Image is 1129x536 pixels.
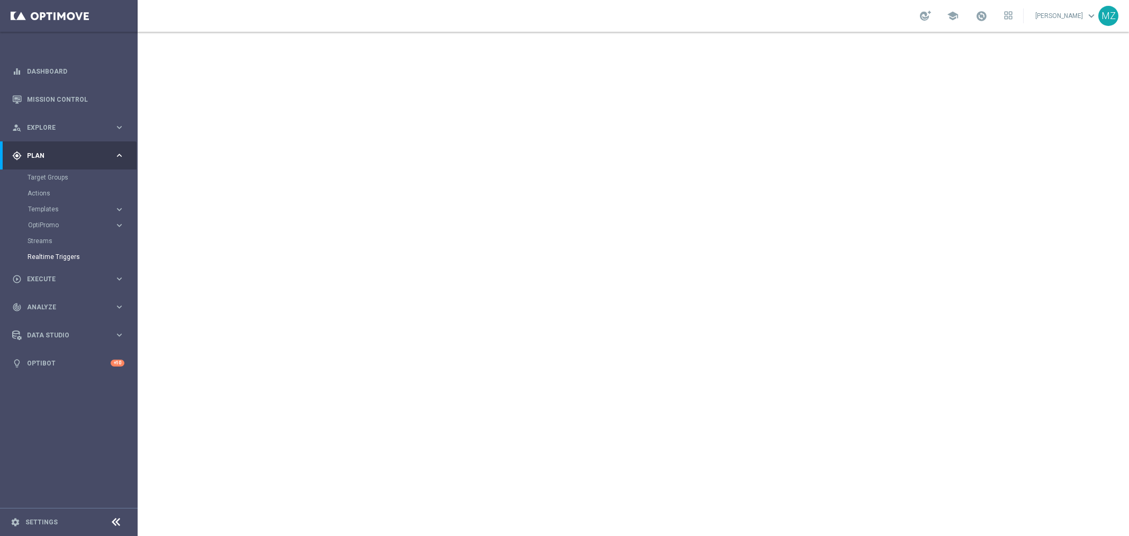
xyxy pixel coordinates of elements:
[1086,10,1097,22] span: keyboard_arrow_down
[12,359,125,368] button: lightbulb Optibot +10
[114,274,124,284] i: keyboard_arrow_right
[28,206,114,212] div: Templates
[27,85,124,113] a: Mission Control
[12,57,124,85] div: Dashboard
[114,204,124,215] i: keyboard_arrow_right
[27,57,124,85] a: Dashboard
[12,349,124,377] div: Optibot
[27,124,114,131] span: Explore
[28,249,137,265] div: Realtime Triggers
[28,205,125,213] button: Templates keyboard_arrow_right
[28,169,137,185] div: Target Groups
[12,151,114,160] div: Plan
[28,233,137,249] div: Streams
[27,332,114,338] span: Data Studio
[12,302,22,312] i: track_changes
[12,359,22,368] i: lightbulb
[12,275,125,283] button: play_circle_outline Execute keyboard_arrow_right
[27,349,111,377] a: Optibot
[28,221,125,229] button: OptiPromo keyboard_arrow_right
[28,253,110,261] a: Realtime Triggers
[12,274,114,284] div: Execute
[28,237,110,245] a: Streams
[114,122,124,132] i: keyboard_arrow_right
[12,151,22,160] i: gps_fixed
[947,10,959,22] span: school
[28,222,104,228] span: OptiPromo
[25,519,58,525] a: Settings
[28,189,110,198] a: Actions
[111,360,124,367] div: +10
[114,302,124,312] i: keyboard_arrow_right
[1034,8,1098,24] a: [PERSON_NAME]keyboard_arrow_down
[12,123,125,132] button: person_search Explore keyboard_arrow_right
[12,123,114,132] div: Explore
[12,95,125,104] button: Mission Control
[12,85,124,113] div: Mission Control
[28,173,110,182] a: Target Groups
[114,330,124,340] i: keyboard_arrow_right
[28,185,137,201] div: Actions
[12,331,125,340] button: Data Studio keyboard_arrow_right
[12,302,114,312] div: Analyze
[12,123,22,132] i: person_search
[12,303,125,311] button: track_changes Analyze keyboard_arrow_right
[27,304,114,310] span: Analyze
[12,274,22,284] i: play_circle_outline
[114,220,124,230] i: keyboard_arrow_right
[11,517,20,527] i: settings
[12,67,125,76] button: equalizer Dashboard
[12,151,125,160] button: gps_fixed Plan keyboard_arrow_right
[28,222,114,228] div: OptiPromo
[28,206,104,212] span: Templates
[114,150,124,160] i: keyboard_arrow_right
[28,201,137,217] div: Templates
[12,67,22,76] i: equalizer
[27,276,114,282] span: Execute
[28,217,137,233] div: OptiPromo
[1098,6,1118,26] div: MZ
[12,330,114,340] div: Data Studio
[27,153,114,159] span: Plan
